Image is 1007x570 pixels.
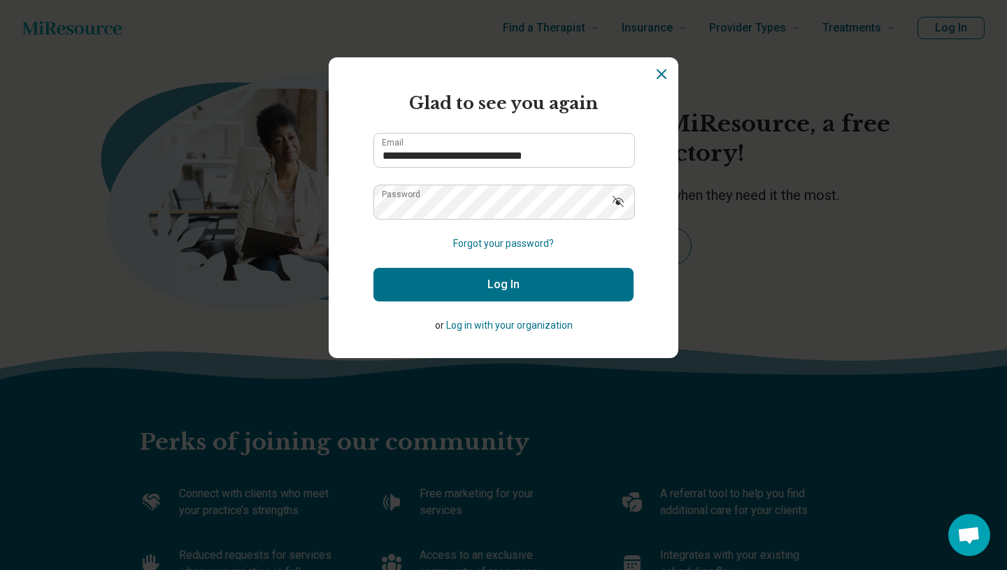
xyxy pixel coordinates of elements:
[603,185,634,218] button: Show password
[653,66,670,83] button: Dismiss
[382,138,403,147] label: Email
[373,318,634,333] p: or
[446,318,573,333] button: Log in with your organization
[382,190,420,199] label: Password
[373,91,634,116] h2: Glad to see you again
[373,268,634,301] button: Log In
[453,236,554,251] button: Forgot your password?
[329,57,678,358] section: Login Dialog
